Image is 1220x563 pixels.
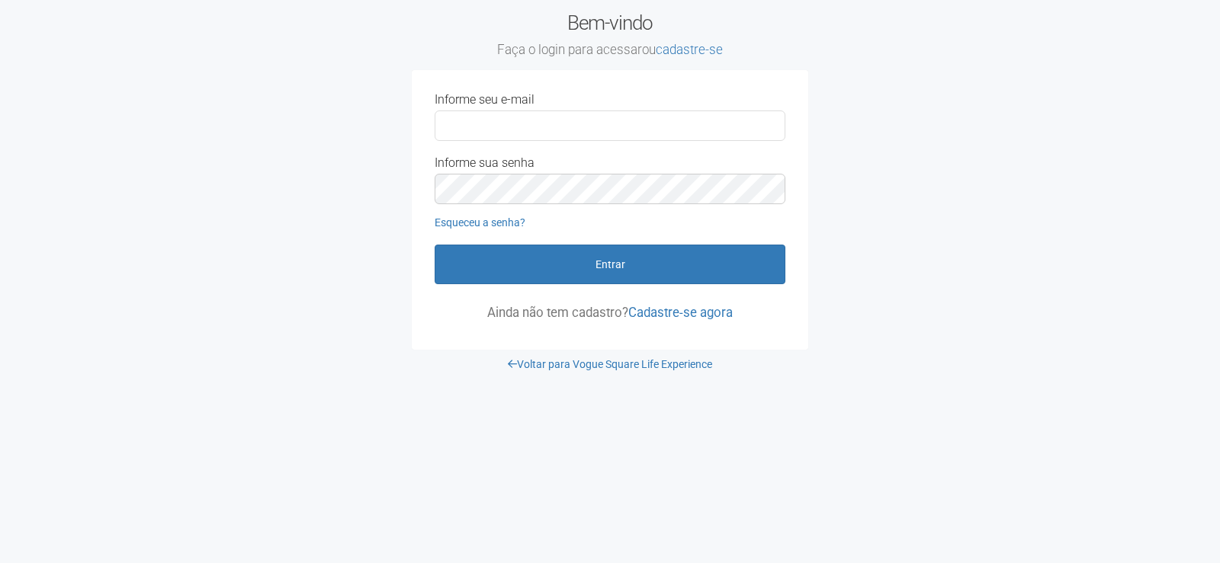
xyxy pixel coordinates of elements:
a: cadastre-se [656,42,723,57]
h2: Bem-vindo [412,11,808,59]
label: Informe sua senha [435,156,535,170]
a: Esqueceu a senha? [435,216,525,229]
button: Entrar [435,245,785,284]
span: ou [642,42,723,57]
label: Informe seu e-mail [435,93,535,107]
small: Faça o login para acessar [412,42,808,59]
a: Voltar para Vogue Square Life Experience [508,358,712,370]
p: Ainda não tem cadastro? [435,305,785,319]
a: Cadastre-se agora [628,305,733,320]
